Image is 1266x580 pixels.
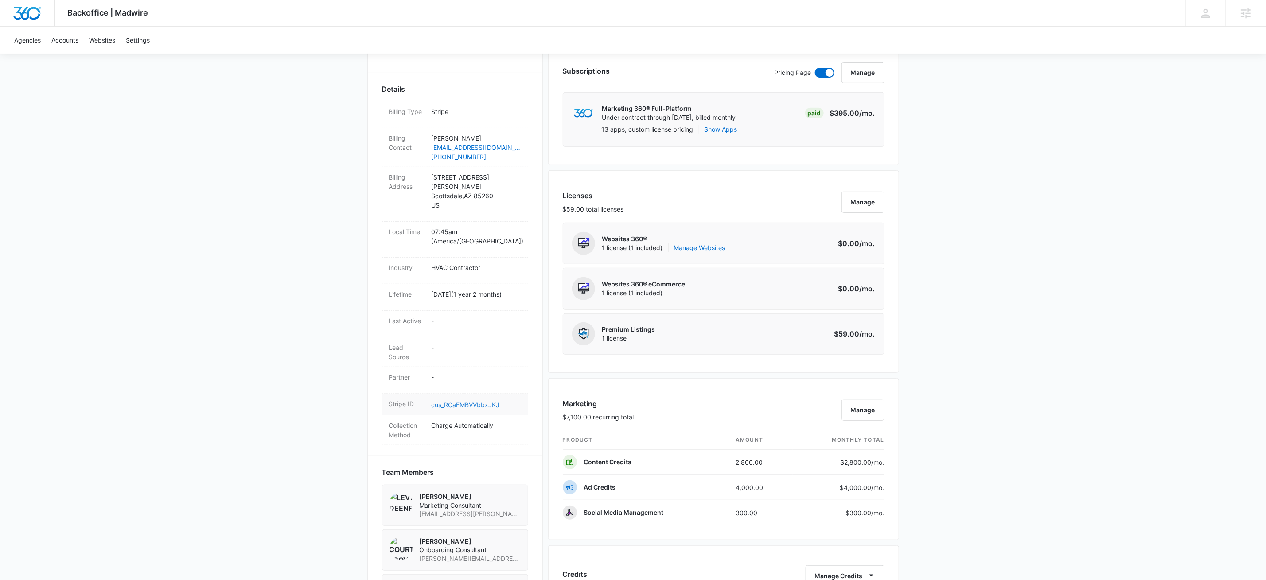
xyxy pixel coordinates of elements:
[860,284,875,293] span: /mo.
[432,107,521,116] p: Stripe
[432,263,521,272] p: HVAC Contractor
[432,343,521,352] p: -
[563,204,624,214] p: $59.00 total licenses
[389,107,425,116] dt: Billing Type
[728,500,793,525] td: 300.00
[705,125,737,134] button: Show Apps
[563,431,729,450] th: product
[382,367,528,394] div: Partner-
[602,125,693,134] p: 13 apps, custom license pricing
[382,337,528,367] div: Lead Source-
[420,545,521,554] span: Onboarding Consultant
[563,412,634,422] p: $7,100.00 recurring total
[602,113,736,122] p: Under contract through [DATE], billed monthly
[121,27,155,54] a: Settings
[841,458,884,467] p: $2,800.00
[389,343,425,361] dt: Lead Source
[843,508,884,517] p: $300.00
[872,484,884,491] span: /mo.
[872,509,884,517] span: /mo.
[728,450,793,475] td: 2,800.00
[382,311,528,337] div: Last Active-
[860,329,875,338] span: /mo.
[432,133,521,143] p: [PERSON_NAME]
[84,27,121,54] a: Websites
[9,27,46,54] a: Agencies
[728,431,793,450] th: amount
[728,475,793,500] td: 4,000.00
[805,108,824,118] div: Paid
[841,62,884,83] button: Manage
[860,239,875,248] span: /mo.
[841,192,884,213] button: Manage
[382,222,528,258] div: Local Time07:45am (America/[GEOGRAPHIC_DATA])
[602,235,725,243] p: Websites 360®
[432,152,521,161] a: [PHONE_NUMBER]
[420,554,521,563] span: [PERSON_NAME][EMAIL_ADDRESS][PERSON_NAME][DOMAIN_NAME]
[432,316,521,325] p: -
[382,394,528,415] div: Stripe IDcus_RGaEMBVVbbxJKJ
[420,509,521,518] span: [EMAIL_ADDRESS][PERSON_NAME][DOMAIN_NAME]
[389,421,425,439] dt: Collection Method
[432,290,521,299] p: [DATE] ( 1 year 2 months )
[389,290,425,299] dt: Lifetime
[420,492,521,501] p: [PERSON_NAME]
[602,243,725,252] span: 1 license (1 included)
[390,537,413,560] img: Courtney Coy
[382,128,528,167] div: Billing Contact[PERSON_NAME][EMAIL_ADDRESS][DOMAIN_NAME][PHONE_NUMBER]
[68,8,148,17] span: Backoffice | Madwire
[432,372,521,382] p: -
[602,104,736,113] p: Marketing 360® Full-Platform
[584,458,632,466] p: Content Credits
[674,243,725,252] a: Manage Websites
[432,401,500,408] a: cus_RGaEMBVVbbxJKJ
[602,325,655,334] p: Premium Listings
[389,263,425,272] dt: Industry
[602,334,655,343] span: 1 license
[602,289,686,298] span: 1 license (1 included)
[390,492,413,515] img: Levi Deeney
[382,467,434,478] span: Team Members
[389,372,425,382] dt: Partner
[382,102,528,128] div: Billing TypeStripe
[841,400,884,421] button: Manage
[389,399,425,408] dt: Stripe ID
[382,258,528,284] div: IndustryHVAC Contractor
[432,143,521,152] a: [EMAIL_ADDRESS][DOMAIN_NAME]
[382,84,405,94] span: Details
[563,190,624,201] h3: Licenses
[775,68,811,78] p: Pricing Page
[840,483,884,492] p: $4,000.00
[860,109,875,118] span: /mo.
[382,167,528,222] div: Billing Address[STREET_ADDRESS][PERSON_NAME]Scottsdale,AZ 85260US
[584,508,664,517] p: Social Media Management
[389,316,425,325] dt: Last Active
[382,284,528,311] div: Lifetime[DATE](1 year 2 months)
[563,398,634,409] h3: Marketing
[432,172,521,210] p: [STREET_ADDRESS][PERSON_NAME] Scottsdale , AZ 85260 US
[432,227,521,246] p: 07:45am ( America/[GEOGRAPHIC_DATA] )
[793,431,884,450] th: monthly total
[420,537,521,546] p: [PERSON_NAME]
[834,329,875,339] p: $59.00
[389,172,425,191] dt: Billing Address
[389,133,425,152] dt: Billing Contact
[389,227,425,236] dt: Local Time
[574,109,593,118] img: marketing360Logo
[46,27,84,54] a: Accounts
[432,421,521,430] p: Charge Automatically
[602,280,686,289] p: Websites 360® eCommerce
[872,459,884,466] span: /mo.
[830,108,875,118] p: $395.00
[563,569,588,580] h3: Credits
[563,66,610,76] h3: Subscriptions
[834,238,875,249] p: $0.00
[584,483,616,492] p: Ad Credits
[420,501,521,510] span: Marketing Consultant
[834,283,875,294] p: $0.00
[382,415,528,445] div: Collection MethodCharge Automatically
